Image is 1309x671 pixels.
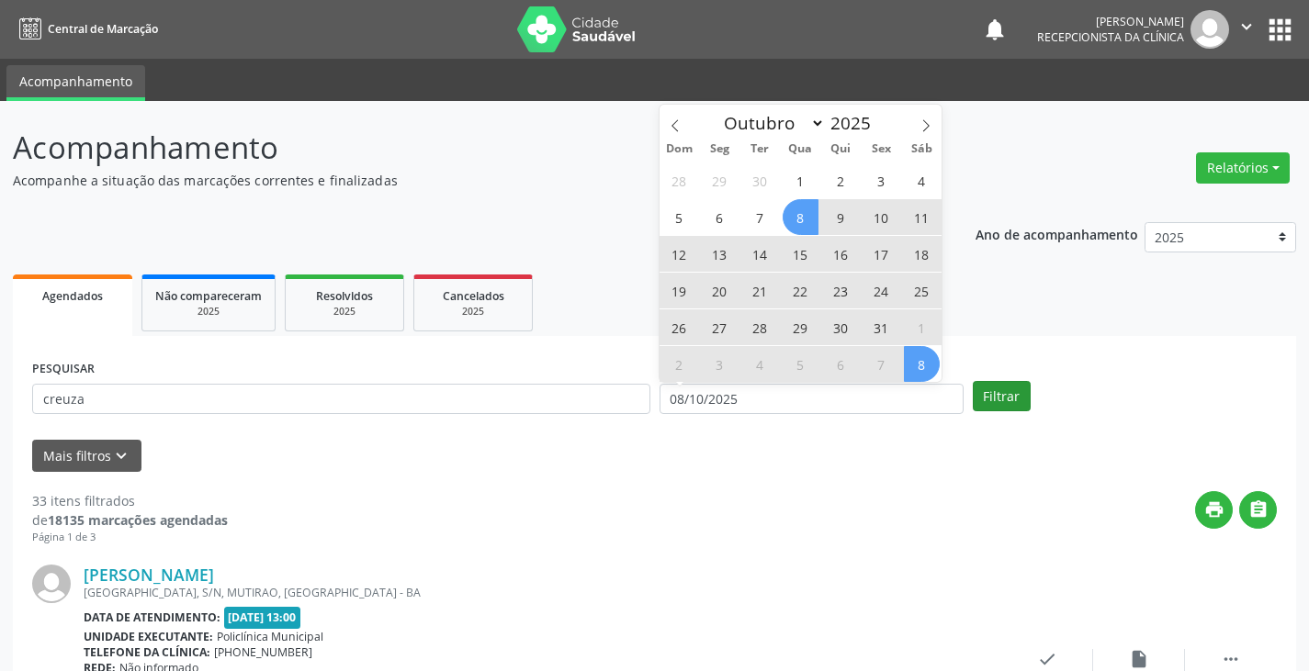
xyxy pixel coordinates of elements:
[224,607,301,628] span: [DATE] 13:00
[42,288,103,304] span: Agendados
[32,565,71,603] img: img
[661,309,697,345] span: Outubro 26, 2025
[1037,649,1057,669] i: check
[702,162,738,198] span: Setembro 29, 2025
[716,110,826,136] select: Month
[783,162,818,198] span: Outubro 1, 2025
[863,199,899,235] span: Outubro 10, 2025
[32,384,650,415] input: Nome, CNS
[443,288,504,304] span: Cancelados
[783,309,818,345] span: Outubro 29, 2025
[699,143,739,155] span: Seg
[32,510,228,530] div: de
[783,236,818,272] span: Outubro 15, 2025
[823,346,859,382] span: Novembro 6, 2025
[660,143,700,155] span: Dom
[217,629,323,644] span: Policlínica Municipal
[863,273,899,308] span: Outubro 24, 2025
[1037,29,1184,45] span: Recepcionista da clínica
[904,346,940,382] span: Novembro 8, 2025
[739,143,780,155] span: Ter
[660,384,964,415] input: Selecione um intervalo
[742,162,778,198] span: Setembro 30, 2025
[783,199,818,235] span: Outubro 8, 2025
[982,17,1008,42] button: notifications
[1195,491,1233,529] button: print
[702,236,738,272] span: Outubro 13, 2025
[904,273,940,308] span: Outubro 25, 2025
[13,171,911,190] p: Acompanhe a situação das marcações correntes e finalizadas
[155,305,262,319] div: 2025
[1204,499,1224,520] i: print
[1191,10,1229,49] img: img
[214,644,312,660] span: [PHONE_NUMBER]
[823,162,859,198] span: Outubro 2, 2025
[84,629,213,644] b: Unidade executante:
[973,381,1031,412] button: Filtrar
[904,162,940,198] span: Outubro 4, 2025
[702,309,738,345] span: Outubro 27, 2025
[1264,14,1296,46] button: apps
[863,162,899,198] span: Outubro 3, 2025
[823,273,859,308] span: Outubro 23, 2025
[32,440,141,472] button: Mais filtroskeyboard_arrow_down
[904,309,940,345] span: Novembro 1, 2025
[1221,649,1241,669] i: 
[13,125,911,171] p: Acompanhamento
[742,309,778,345] span: Outubro 28, 2025
[48,511,228,529] strong: 18135 marcações agendadas
[901,143,942,155] span: Sáb
[13,14,158,44] a: Central de Marcação
[427,305,519,319] div: 2025
[155,288,262,304] span: Não compareceram
[780,143,820,155] span: Qua
[976,222,1138,245] p: Ano de acompanhamento
[742,346,778,382] span: Novembro 4, 2025
[702,346,738,382] span: Novembro 3, 2025
[823,309,859,345] span: Outubro 30, 2025
[32,491,228,510] div: 33 itens filtrados
[823,199,859,235] span: Outubro 9, 2025
[825,111,886,135] input: Year
[702,273,738,308] span: Outubro 20, 2025
[1229,10,1264,49] button: 
[820,143,861,155] span: Qui
[863,236,899,272] span: Outubro 17, 2025
[742,199,778,235] span: Outubro 7, 2025
[661,162,697,198] span: Setembro 28, 2025
[661,236,697,272] span: Outubro 12, 2025
[84,585,1001,600] div: [GEOGRAPHIC_DATA], S/N, MUTIRAO, [GEOGRAPHIC_DATA] - BA
[863,309,899,345] span: Outubro 31, 2025
[863,346,899,382] span: Novembro 7, 2025
[783,346,818,382] span: Novembro 5, 2025
[1196,152,1290,184] button: Relatórios
[84,644,210,660] b: Telefone da clínica:
[661,273,697,308] span: Outubro 19, 2025
[661,199,697,235] span: Outubro 5, 2025
[32,355,95,384] label: PESQUISAR
[6,65,145,101] a: Acompanhamento
[1236,17,1257,37] i: 
[84,565,214,585] a: [PERSON_NAME]
[1239,491,1277,529] button: 
[661,346,697,382] span: Novembro 2, 2025
[702,199,738,235] span: Outubro 6, 2025
[742,273,778,308] span: Outubro 21, 2025
[783,273,818,308] span: Outubro 22, 2025
[904,236,940,272] span: Outubro 18, 2025
[1248,499,1269,520] i: 
[742,236,778,272] span: Outubro 14, 2025
[32,530,228,545] div: Página 1 de 3
[1129,649,1149,669] i: insert_drive_file
[861,143,901,155] span: Sex
[84,609,220,625] b: Data de atendimento:
[904,199,940,235] span: Outubro 11, 2025
[316,288,373,304] span: Resolvidos
[1037,14,1184,29] div: [PERSON_NAME]
[48,21,158,37] span: Central de Marcação
[823,236,859,272] span: Outubro 16, 2025
[299,305,390,319] div: 2025
[111,446,131,466] i: keyboard_arrow_down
